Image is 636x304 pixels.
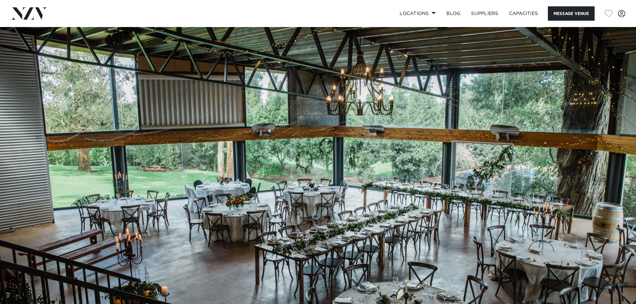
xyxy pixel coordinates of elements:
a: Capacities [504,6,544,21]
a: BLOG [441,6,466,21]
button: Message Venue [548,6,595,21]
a: SUPPLIERS [466,6,503,21]
a: Locations [394,6,441,21]
img: nzv-logo.png [11,7,47,19]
